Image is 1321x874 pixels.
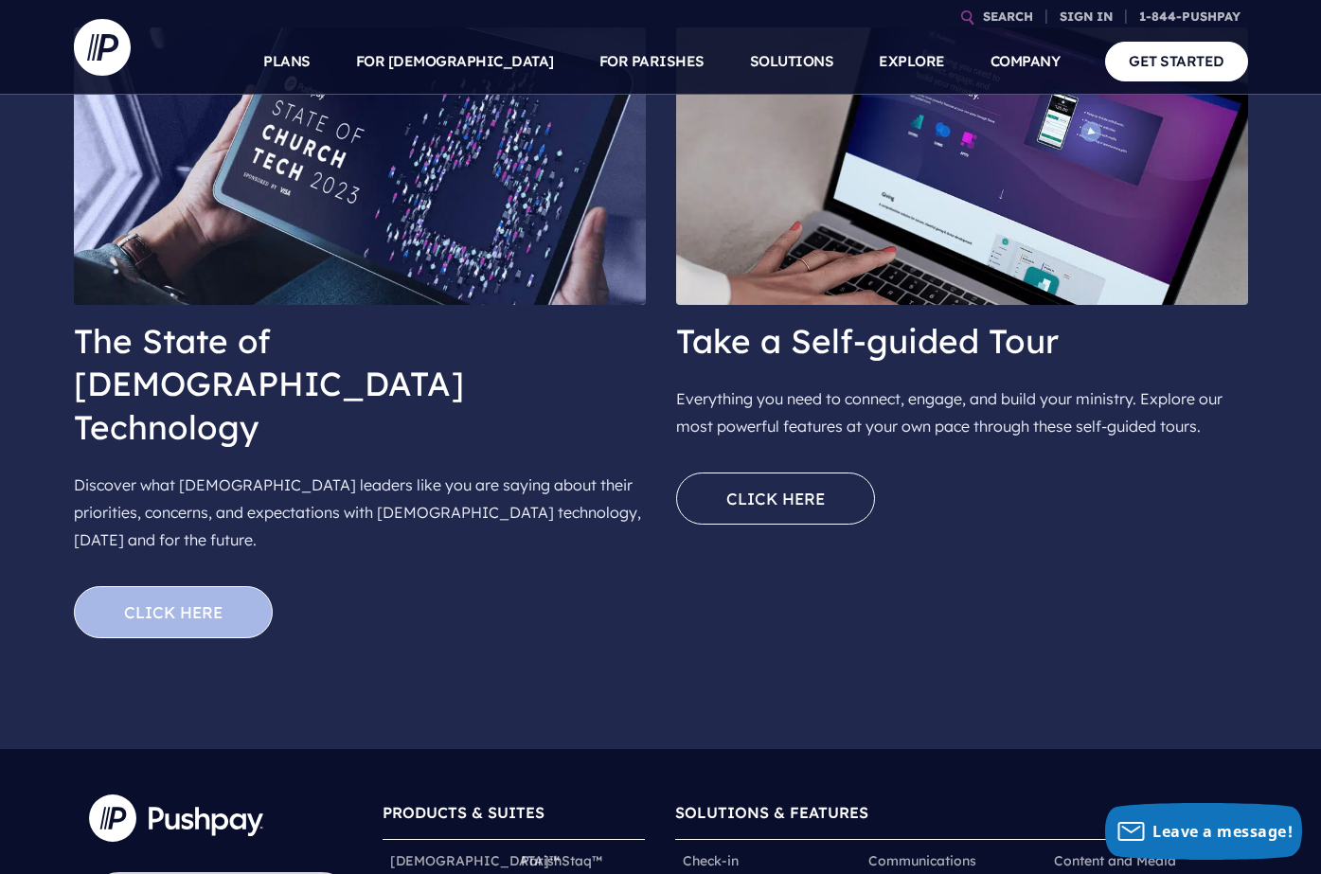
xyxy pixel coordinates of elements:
p: Everything you need to connect, engage, and build your ministry. Explore our most powerful featur... [676,378,1248,448]
a: Communications [868,851,976,870]
a: Click here [676,473,875,525]
a: Click here [74,586,273,638]
h6: PRODUCTS & SUITES [383,794,646,839]
a: FOR PARISHES [599,28,705,95]
h6: SOLUTIONS & FEATURES [675,794,1232,839]
a: Check-in [683,851,739,870]
h3: The State of [DEMOGRAPHIC_DATA] Technology [74,305,646,465]
a: Content and Media [1054,851,1176,870]
button: Leave a message! [1105,803,1302,860]
a: GET STARTED [1105,42,1248,80]
span: Leave a message! [1152,821,1293,842]
a: COMPANY [991,28,1061,95]
a: ParishStaq™ [521,851,602,870]
a: [DEMOGRAPHIC_DATA]™ [390,851,560,870]
h3: Take a Self-guided Tour [676,305,1248,379]
a: FOR [DEMOGRAPHIC_DATA] [356,28,554,95]
a: EXPLORE [879,28,945,95]
p: Discover what [DEMOGRAPHIC_DATA] leaders like you are saying about their priorities, concerns, an... [74,464,646,561]
a: PLANS [263,28,311,95]
a: SOLUTIONS [750,28,834,95]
